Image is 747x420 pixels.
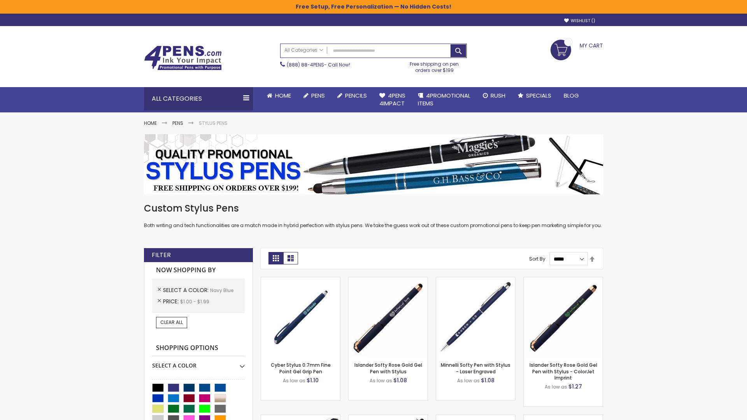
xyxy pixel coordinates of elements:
a: Wishlist [564,18,595,24]
a: Minnelli Softy Pen with Stylus - Laser Engraved [441,362,510,374]
div: Select A Color [152,356,245,369]
a: (888) 88-4PENS [287,61,324,68]
strong: Stylus Pens [199,120,228,126]
img: Cyber Stylus 0.7mm Fine Point Gel Grip Pen-Navy Blue [261,277,340,356]
span: Navy Blue [210,287,233,294]
strong: Shopping Options [152,340,245,357]
a: Home [144,120,157,126]
a: Islander Softy Rose Gold Gel Pen with Stylus - ColorJet Imprint [530,362,597,381]
span: Select A Color [163,286,210,294]
strong: Now Shopping by [152,262,245,278]
span: 4Pens 4impact [379,91,405,107]
a: Islander Softy Rose Gold Gel Pen with Stylus-Navy Blue [349,277,428,283]
a: Pens [297,87,331,104]
div: Both writing and tech functionalities are a match made in hybrid perfection with stylus pens. We ... [144,202,603,229]
span: Clear All [160,319,183,325]
a: 4Pens4impact [373,87,412,112]
img: Stylus Pens [144,134,603,194]
a: Clear All [156,317,187,328]
h1: Custom Stylus Pens [144,202,603,215]
a: Pens [172,120,183,126]
img: Minnelli Softy Pen with Stylus - Laser Engraved-Navy Blue [436,277,515,356]
a: Blog [558,87,585,104]
a: Islander Softy Rose Gold Gel Pen with Stylus [354,362,422,374]
a: Specials [512,87,558,104]
img: Islander Softy Rose Gold Gel Pen with Stylus - ColorJet Imprint-Navy Blue [524,277,603,356]
span: As low as [370,377,392,384]
span: $1.08 [481,376,494,384]
a: All Categories [281,44,327,57]
div: Free shipping on pen orders over $199 [402,58,467,73]
span: All Categories [284,47,323,53]
span: Rush [491,91,505,100]
span: As low as [545,383,567,390]
span: $1.08 [393,376,407,384]
span: Blog [564,91,579,100]
a: Cyber Stylus 0.7mm Fine Point Gel Grip Pen-Navy Blue [261,277,340,283]
span: Price [163,297,180,305]
span: Pens [311,91,325,100]
a: Cyber Stylus 0.7mm Fine Point Gel Grip Pen [271,362,331,374]
span: $1.10 [307,376,319,384]
a: Pencils [331,87,373,104]
span: $1.00 - $1.99 [180,298,209,305]
label: Sort By [529,255,545,262]
span: As low as [457,377,480,384]
span: Specials [526,91,551,100]
strong: Filter [152,251,171,259]
span: 4PROMOTIONAL ITEMS [418,91,470,107]
a: Home [261,87,297,104]
a: Rush [477,87,512,104]
a: Islander Softy Rose Gold Gel Pen with Stylus - ColorJet Imprint-Navy Blue [524,277,603,283]
span: $1.27 [568,383,582,390]
div: All Categories [144,87,253,110]
img: Islander Softy Rose Gold Gel Pen with Stylus-Navy Blue [349,277,428,356]
a: 4PROMOTIONALITEMS [412,87,477,112]
span: As low as [283,377,305,384]
strong: Grid [268,252,283,264]
span: Home [275,91,291,100]
span: Pencils [345,91,367,100]
span: - Call Now! [287,61,350,68]
img: 4Pens Custom Pens and Promotional Products [144,45,222,70]
a: Minnelli Softy Pen with Stylus - Laser Engraved-Navy Blue [436,277,515,283]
